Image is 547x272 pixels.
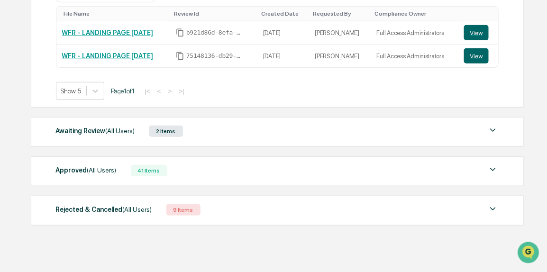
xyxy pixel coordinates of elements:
[67,160,115,167] a: Powered byPylon
[166,204,201,216] div: 9 Items
[19,137,60,146] span: Data Lookup
[94,160,115,167] span: Pylon
[176,87,187,95] button: >|
[155,87,164,95] button: <
[176,28,184,37] span: Copy Id
[9,138,17,145] div: 🔎
[257,45,310,67] td: [DATE]
[371,21,458,45] td: Full Access Administrators
[9,19,173,35] p: How can we help?
[464,25,489,40] button: View
[257,21,310,45] td: [DATE]
[32,72,155,82] div: Start new chat
[186,29,243,36] span: b921d86d-8efa-4708-8c57-038841e7a78b
[131,165,167,176] div: 41 Items
[25,43,156,53] input: Clear
[56,125,135,137] div: Awaiting Review
[62,29,154,36] a: WFR - LANDING PAGE [DATE]
[161,75,173,86] button: Start new chat
[466,10,494,17] div: Toggle SortBy
[65,115,121,132] a: 🗄️Attestations
[9,120,17,127] div: 🖐️
[487,203,499,215] img: caret
[310,21,371,45] td: [PERSON_NAME]
[56,164,117,176] div: Approved
[111,87,135,95] span: Page 1 of 1
[9,72,27,89] img: 1746055101610-c473b297-6a78-478c-a979-82029cc54cd1
[106,127,135,135] span: (All Users)
[371,45,458,67] td: Full Access Administrators
[19,119,61,128] span: Preclearance
[32,82,120,89] div: We're available if you need us!
[6,133,64,150] a: 🔎Data Lookup
[165,87,175,95] button: >
[186,52,243,60] span: 75148136-db29-4dba-b5fe-527209866a5e
[64,10,166,17] div: Toggle SortBy
[56,203,152,216] div: Rejected & Cancelled
[78,119,118,128] span: Attestations
[176,52,184,60] span: Copy Id
[174,10,254,17] div: Toggle SortBy
[87,166,117,174] span: (All Users)
[69,120,76,127] div: 🗄️
[142,87,153,95] button: |<
[313,10,367,17] div: Toggle SortBy
[487,125,499,136] img: caret
[310,45,371,67] td: [PERSON_NAME]
[487,164,499,175] img: caret
[149,126,183,137] div: 2 Items
[123,206,152,213] span: (All Users)
[464,48,489,63] button: View
[517,241,542,266] iframe: Open customer support
[62,52,154,60] a: WFR - LANDING PAGE [DATE]
[6,115,65,132] a: 🖐️Preclearance
[375,10,455,17] div: Toggle SortBy
[464,48,492,63] a: View
[464,25,492,40] a: View
[261,10,306,17] div: Toggle SortBy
